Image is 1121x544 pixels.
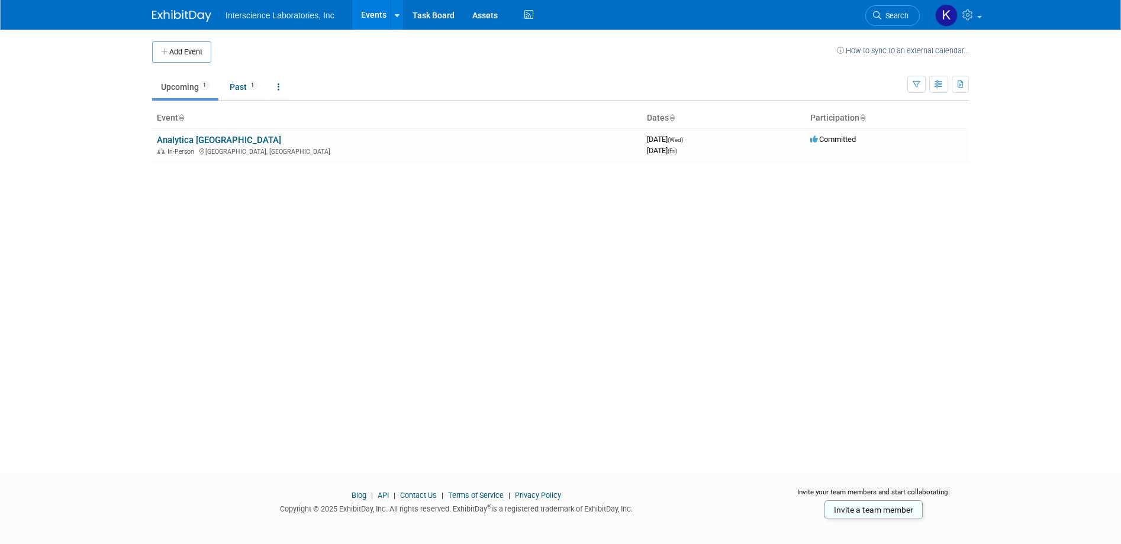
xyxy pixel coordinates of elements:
[824,500,923,519] a: Invite a team member
[515,491,561,500] a: Privacy Policy
[157,146,637,156] div: [GEOGRAPHIC_DATA], [GEOGRAPHIC_DATA]
[152,501,761,514] div: Copyright © 2025 ExhibitDay, Inc. All rights reserved. ExhibitDay is a registered trademark of Ex...
[247,81,257,90] span: 1
[152,10,211,22] img: ExhibitDay
[881,11,909,20] span: Search
[199,81,210,90] span: 1
[400,491,437,500] a: Contact Us
[642,108,806,128] th: Dates
[157,135,281,145] a: Analytica [GEOGRAPHIC_DATA]
[806,108,969,128] th: Participation
[439,491,446,500] span: |
[647,135,687,144] span: [DATE]
[378,491,389,500] a: API
[647,146,677,155] span: [DATE]
[448,491,504,500] a: Terms of Service
[391,491,398,500] span: |
[810,135,856,144] span: Committed
[668,148,677,154] span: (Fri)
[865,5,920,26] a: Search
[226,11,334,20] span: Interscience Laboratories, Inc
[368,491,376,500] span: |
[352,491,366,500] a: Blog
[487,503,491,510] sup: ®
[178,113,184,122] a: Sort by Event Name
[859,113,865,122] a: Sort by Participation Type
[668,137,683,143] span: (Wed)
[935,4,958,27] img: Katrina Salka
[157,148,165,154] img: In-Person Event
[152,108,642,128] th: Event
[167,148,198,156] span: In-Person
[778,487,969,505] div: Invite your team members and start collaborating:
[669,113,675,122] a: Sort by Start Date
[837,46,969,55] a: How to sync to an external calendar...
[685,135,687,144] span: -
[152,41,211,63] button: Add Event
[505,491,513,500] span: |
[152,76,218,98] a: Upcoming1
[221,76,266,98] a: Past1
